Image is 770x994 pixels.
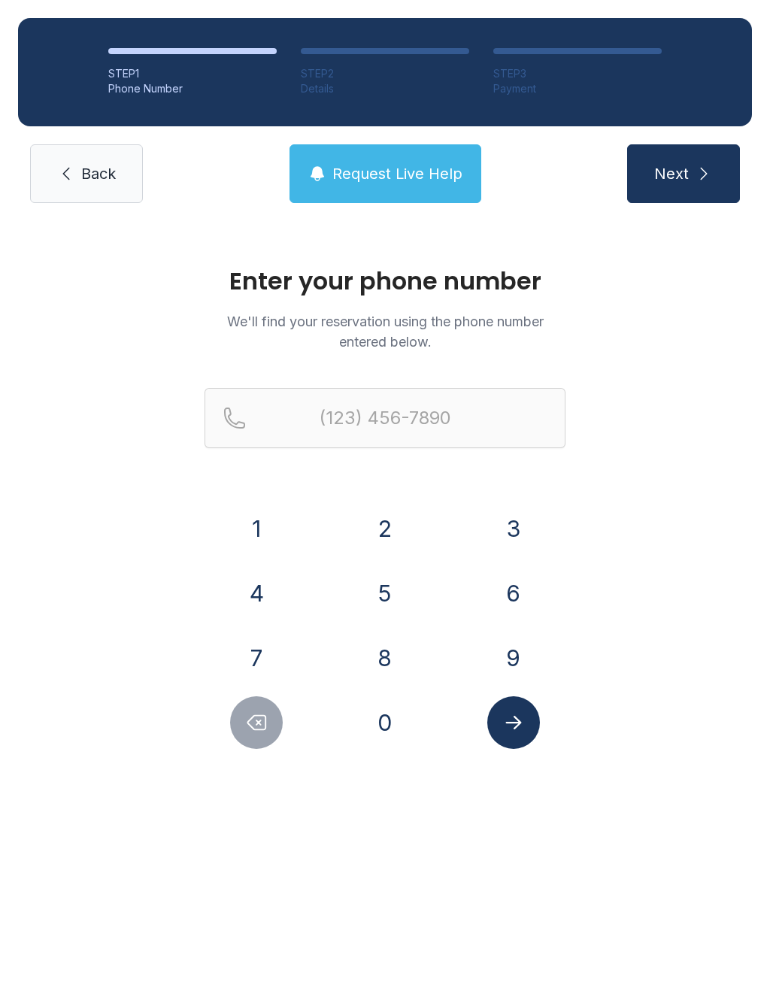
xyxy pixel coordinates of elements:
[108,66,277,81] div: STEP 1
[108,81,277,96] div: Phone Number
[359,632,411,684] button: 8
[359,567,411,620] button: 5
[230,567,283,620] button: 4
[230,632,283,684] button: 7
[332,163,462,184] span: Request Live Help
[81,163,116,184] span: Back
[359,502,411,555] button: 2
[301,66,469,81] div: STEP 2
[301,81,469,96] div: Details
[487,696,540,749] button: Submit lookup form
[230,696,283,749] button: Delete number
[493,81,662,96] div: Payment
[205,269,565,293] h1: Enter your phone number
[205,311,565,352] p: We'll find your reservation using the phone number entered below.
[487,567,540,620] button: 6
[487,502,540,555] button: 3
[487,632,540,684] button: 9
[493,66,662,81] div: STEP 3
[359,696,411,749] button: 0
[230,502,283,555] button: 1
[205,388,565,448] input: Reservation phone number
[654,163,689,184] span: Next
